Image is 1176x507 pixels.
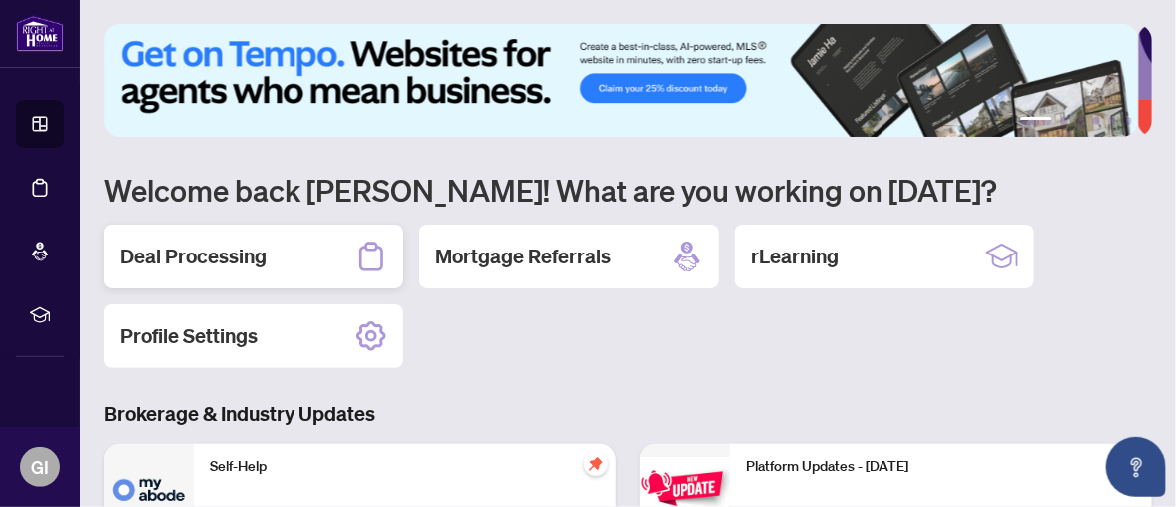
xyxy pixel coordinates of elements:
[31,453,49,481] span: GI
[584,452,608,476] span: pushpin
[104,24,1138,137] img: Slide 0
[1124,117,1132,125] button: 6
[104,171,1152,209] h1: Welcome back [PERSON_NAME]! What are you working on [DATE]?
[1106,437,1166,497] button: Open asap
[120,243,267,270] h2: Deal Processing
[435,243,611,270] h2: Mortgage Referrals
[16,15,64,52] img: logo
[1020,117,1052,125] button: 1
[1060,117,1068,125] button: 2
[1076,117,1084,125] button: 3
[210,456,600,478] p: Self-Help
[104,400,1152,428] h3: Brokerage & Industry Updates
[120,322,258,350] h2: Profile Settings
[1092,117,1100,125] button: 4
[746,456,1136,478] p: Platform Updates - [DATE]
[751,243,839,270] h2: rLearning
[1108,117,1116,125] button: 5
